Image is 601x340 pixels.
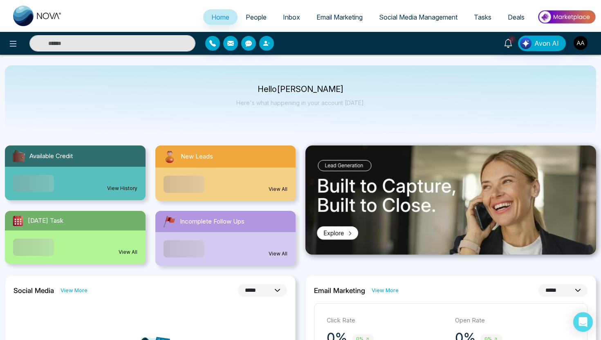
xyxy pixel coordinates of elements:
p: Click Rate [327,316,447,325]
h2: Social Media [13,286,54,295]
a: People [238,9,275,25]
img: newLeads.svg [162,149,177,164]
img: todayTask.svg [11,214,25,227]
a: Social Media Management [371,9,466,25]
span: Incomplete Follow Ups [180,217,244,226]
a: New LeadsView All [150,145,301,201]
img: Nova CRM Logo [13,6,62,26]
a: Inbox [275,9,308,25]
span: Inbox [283,13,300,21]
a: View All [119,248,137,256]
span: Email Marketing [316,13,363,21]
img: . [305,145,596,255]
a: View More [61,286,87,294]
img: followUps.svg [162,214,177,229]
a: View History [107,185,137,192]
a: Deals [500,9,533,25]
span: [DATE] Task [28,216,63,226]
span: People [246,13,267,21]
h2: Email Marketing [314,286,365,295]
span: Home [211,13,229,21]
div: Open Intercom Messenger [573,312,593,332]
a: 6 [498,36,518,50]
span: Social Media Management [379,13,457,21]
span: Tasks [474,13,491,21]
span: Available Credit [29,152,73,161]
a: Tasks [466,9,500,25]
span: New Leads [181,152,213,161]
span: 6 [508,36,516,43]
p: Here's what happening in your account [DATE]. [236,99,365,106]
a: Email Marketing [308,9,371,25]
a: View All [269,250,287,257]
button: Avon AI [518,36,566,51]
a: Home [203,9,238,25]
img: Market-place.gif [537,8,596,26]
a: View More [372,286,399,294]
a: View All [269,186,287,193]
span: Deals [508,13,525,21]
p: Hello [PERSON_NAME] [236,86,365,93]
span: Avon AI [534,38,559,48]
img: Lead Flow [520,38,531,49]
p: Open Rate [455,316,575,325]
img: availableCredit.svg [11,149,26,163]
a: Incomplete Follow UpsView All [150,211,301,266]
img: User Avatar [574,36,588,50]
